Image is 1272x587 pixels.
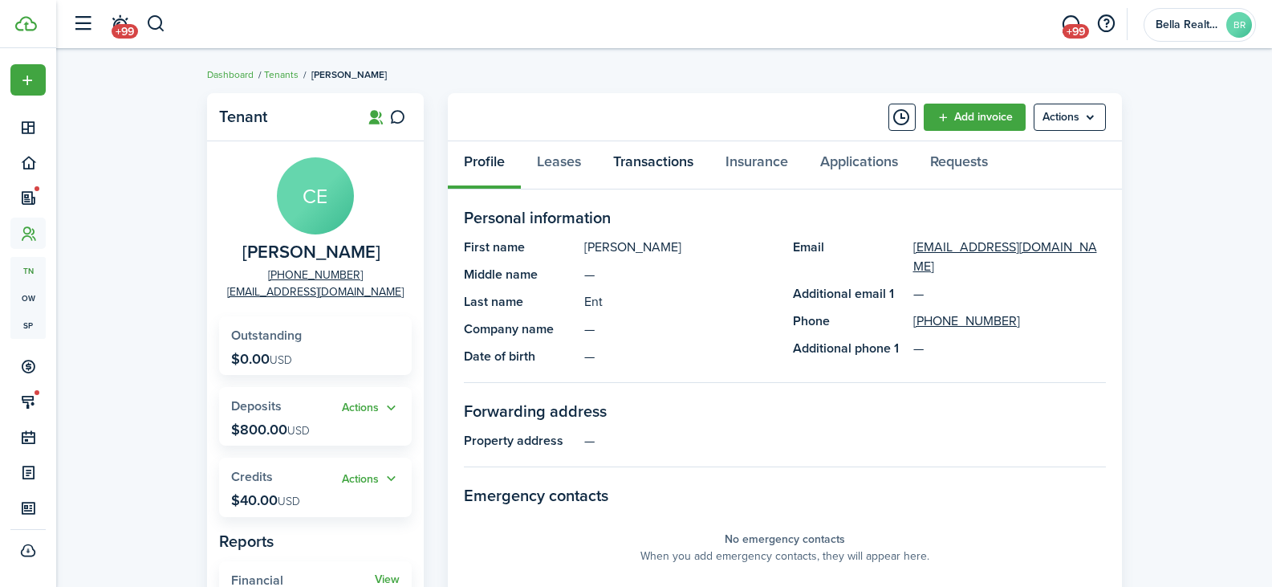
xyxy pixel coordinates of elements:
panel-main-title: Company name [464,320,576,339]
panel-main-title: First name [464,238,576,257]
panel-main-description: — [584,347,777,366]
a: Transactions [597,141,709,190]
panel-main-subtitle: Reports [219,529,412,553]
button: Open resource center [1092,10,1120,38]
a: Applications [804,141,914,190]
button: Open menu [342,399,400,418]
a: Tenants [264,67,299,82]
p: $0.00 [231,351,292,367]
button: Actions [342,470,400,488]
button: Open menu [10,64,46,96]
a: Insurance [709,141,804,190]
panel-main-description: Ent [584,292,777,312]
button: Open sidebar [67,9,98,39]
span: Outstanding [231,326,302,344]
span: USD [270,352,292,369]
a: Add invoice [924,104,1026,131]
span: USD [278,493,300,510]
avatar-text: BR [1226,12,1252,38]
span: Credits [231,467,273,486]
p: $800.00 [231,422,310,438]
panel-main-description: [PERSON_NAME] [584,238,777,257]
panel-main-section-title: Personal information [464,206,1106,230]
button: Search [146,10,166,38]
img: TenantCloud [15,16,37,31]
panel-main-title: Phone [793,312,905,331]
button: Timeline [888,104,916,131]
a: Leases [521,141,597,190]
a: Requests [914,141,1004,190]
button: Open menu [342,470,400,488]
button: Actions [342,399,400,418]
a: tn [10,257,46,284]
panel-main-placeholder-title: No emergency contacts [725,531,845,548]
panel-main-description: — [584,431,1106,450]
panel-main-section-title: Emergency contacts [464,483,1106,508]
panel-main-title: Last name [464,292,576,312]
panel-main-title: Tenant [219,108,347,126]
span: +99 [112,24,138,39]
span: Bella Realty Group Property Management [1156,19,1220,31]
panel-main-title: Additional email 1 [793,284,905,304]
panel-main-placeholder-description: When you add emergency contacts, they will appear here. [640,548,929,565]
menu-btn: Actions [1034,104,1106,131]
panel-main-description: — [584,320,777,339]
a: ow [10,284,46,312]
button: Open menu [1034,104,1106,131]
panel-main-title: Middle name [464,265,576,284]
panel-main-title: Date of birth [464,347,576,366]
panel-main-title: Email [793,238,905,276]
a: [PHONE_NUMBER] [913,312,1020,331]
a: View [375,573,400,586]
span: +99 [1063,24,1089,39]
p: $40.00 [231,492,300,508]
span: USD [287,422,310,439]
avatar-text: CE [277,157,354,234]
span: Deposits [231,397,282,415]
a: Dashboard [207,67,254,82]
panel-main-description: — [584,265,777,284]
a: [EMAIL_ADDRESS][DOMAIN_NAME] [227,283,404,300]
a: [PHONE_NUMBER] [268,267,363,283]
panel-main-section-title: Forwarding address [464,399,1106,423]
a: Notifications [104,4,135,45]
a: Messaging [1055,4,1086,45]
span: Christina Ent [242,243,380,263]
panel-main-title: Property address [464,431,576,450]
a: sp [10,312,46,339]
a: [EMAIL_ADDRESS][DOMAIN_NAME] [913,238,1106,276]
panel-main-title: Additional phone 1 [793,339,905,358]
span: [PERSON_NAME] [311,67,387,82]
